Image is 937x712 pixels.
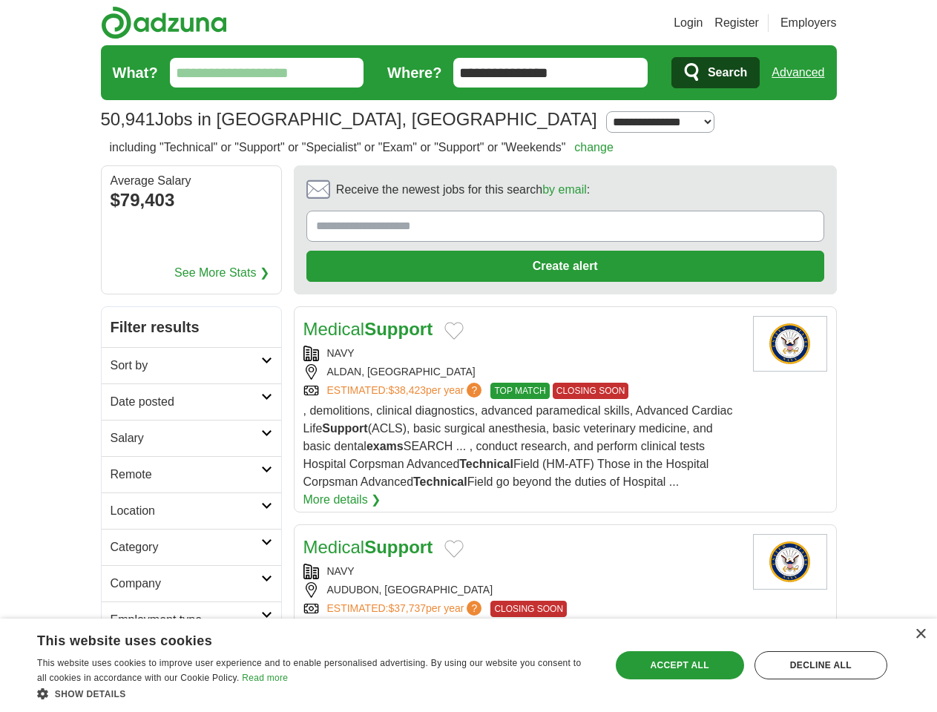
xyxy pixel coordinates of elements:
span: This website uses cookies to improve user experience and to enable personalised advertising. By u... [37,658,581,683]
label: What? [113,62,158,84]
a: See More Stats ❯ [174,264,269,282]
span: CLOSING SOON [490,601,567,617]
span: Show details [55,689,126,699]
div: AUDUBON, [GEOGRAPHIC_DATA] [303,582,741,598]
div: This website uses cookies [37,627,556,650]
strong: exams [366,440,404,452]
a: Employers [780,14,837,32]
h2: Salary [111,429,261,447]
h2: Location [111,502,261,520]
div: $79,403 [111,187,272,214]
a: Salary [102,420,281,456]
span: $37,737 [388,602,426,614]
img: U.S. Navy logo [753,534,827,590]
h1: Jobs in [GEOGRAPHIC_DATA], [GEOGRAPHIC_DATA] [101,109,597,129]
div: Close [915,629,926,640]
span: TOP MATCH [490,383,549,399]
h2: Sort by [111,357,261,375]
a: Read more, opens a new window [242,673,288,683]
a: Company [102,565,281,601]
a: Advanced [772,58,824,88]
strong: Support [364,319,433,339]
a: Location [102,492,281,529]
a: MedicalSupport [303,537,433,557]
strong: Support [322,422,367,435]
button: Search [671,57,760,88]
strong: Technical [413,475,467,488]
a: ESTIMATED:$37,737per year? [327,601,485,617]
a: Employment type [102,601,281,638]
h2: Company [111,575,261,593]
span: Search [708,58,747,88]
h2: Employment type [111,611,261,629]
img: U.S. Navy logo [753,316,827,372]
div: Decline all [754,651,887,679]
a: NAVY [327,347,355,359]
h2: Filter results [102,307,281,347]
img: Adzuna logo [101,6,227,39]
span: Receive the newest jobs for this search : [336,181,590,199]
a: Login [674,14,703,32]
button: Add to favorite jobs [444,540,464,558]
a: change [574,141,614,154]
a: Remote [102,456,281,492]
strong: Support [364,537,433,557]
a: Category [102,529,281,565]
div: Show details [37,686,593,701]
span: CLOSING SOON [553,383,629,399]
div: ALDAN, [GEOGRAPHIC_DATA] [303,364,741,380]
a: Date posted [102,383,281,420]
h2: Date posted [111,393,261,411]
span: ? [467,383,481,398]
a: Register [714,14,759,32]
a: MedicalSupport [303,319,433,339]
a: NAVY [327,565,355,577]
label: Where? [387,62,441,84]
a: ESTIMATED:$38,423per year? [327,383,485,399]
span: 50,941 [101,106,155,133]
span: $38,423 [388,384,426,396]
span: ? [467,601,481,616]
button: Create alert [306,251,824,282]
h2: Remote [111,466,261,484]
a: More details ❯ [303,491,381,509]
div: Average Salary [111,175,272,187]
strong: Technical [459,458,513,470]
div: Accept all [616,651,744,679]
a: Sort by [102,347,281,383]
button: Add to favorite jobs [444,322,464,340]
span: , demolitions, clinical diagnostics, advanced paramedical skills, Advanced Cardiac Life (ACLS), b... [303,404,733,488]
a: by email [542,183,587,196]
h2: Category [111,538,261,556]
h2: including "Technical" or "Support" or "Specialist" or "Exam" or "Support" or "Weekends" [110,139,614,156]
